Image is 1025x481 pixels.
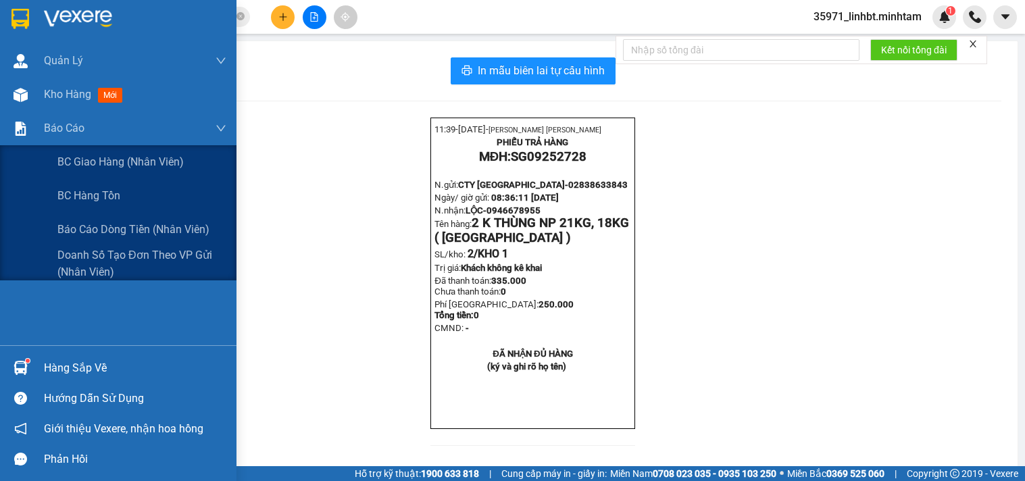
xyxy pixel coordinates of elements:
[271,5,295,29] button: plus
[489,126,601,134] span: [PERSON_NAME] [PERSON_NAME]
[487,361,566,372] strong: (ký và ghi rõ họ tên)
[57,187,120,204] span: BC hàng tồn
[434,310,479,320] span: Tổng tiền:
[478,62,605,79] span: In mẫu biên lai tự cấu hình
[434,124,601,134] span: 11:39-
[434,216,629,245] span: 2 K THÙNG NP 21KG, 18KG ( [GEOGRAPHIC_DATA] )
[44,120,84,136] span: Báo cáo
[14,54,28,68] img: warehouse-icon
[57,247,226,280] span: Doanh số tạo đơn theo VP gửi (nhân viên)
[968,39,978,49] span: close
[434,323,464,333] span: CMND:
[44,420,203,437] span: Giới thiệu Vexere, nhận hoa hồng
[216,55,226,66] span: down
[489,466,491,481] span: |
[491,276,526,286] span: 335.000
[787,466,884,481] span: Miền Bắc
[434,205,541,216] span: N.nhận:
[98,88,122,103] span: mới
[57,221,209,238] span: Báo cáo dòng tiền (nhân viên)
[236,11,245,24] span: close-circle
[44,358,226,378] div: Hàng sắp về
[501,466,607,481] span: Cung cấp máy in - giấy in:
[895,466,897,481] span: |
[458,124,601,134] span: [DATE]-
[434,299,574,320] span: Phí [GEOGRAPHIC_DATA]:
[478,247,508,260] span: KHO 1
[44,449,226,470] div: Phản hồi
[999,11,1011,23] span: caret-down
[451,57,616,84] button: printerIn mẫu biên lai tự cấu hình
[434,180,628,190] span: N.gửi:
[948,6,953,16] span: 1
[458,180,628,190] span: CTY [GEOGRAPHIC_DATA]-
[309,12,319,22] span: file-add
[11,9,29,29] img: logo-vxr
[511,149,586,164] span: SG09252728
[610,466,776,481] span: Miền Nam
[434,193,489,203] span: Ngày/ giờ gửi:
[57,153,184,170] span: BC giao hàng (nhân viên)
[474,310,479,320] span: 0
[278,12,288,22] span: plus
[434,249,466,259] span: SL/kho:
[803,8,932,25] span: 35971_linhbt.minhtam
[468,247,508,260] span: 2/
[493,349,572,359] strong: ĐÃ NHẬN ĐỦ HÀNG
[421,468,479,479] strong: 1900 633 818
[26,359,30,363] sup: 1
[14,88,28,102] img: warehouse-icon
[14,392,27,405] span: question-circle
[236,12,245,20] span: close-circle
[479,149,586,164] strong: MĐH:
[14,422,27,435] span: notification
[434,276,526,297] span: Đã thanh toán:
[946,6,955,16] sup: 1
[461,263,542,273] span: Khách không kê khai
[491,193,559,203] span: 08:36:11 [DATE]
[993,5,1017,29] button: caret-down
[780,471,784,476] span: ⚪️
[486,205,541,216] span: 0946678955
[44,88,91,101] span: Kho hàng
[434,263,461,273] span: Trị giá:
[568,180,628,190] span: 02838633843
[881,43,947,57] span: Kết nối tổng đài
[939,11,951,23] img: icon-new-feature
[355,466,479,481] span: Hỗ trợ kỹ thuật:
[434,286,506,297] span: Chưa thanh toán:
[623,39,859,61] input: Nhập số tổng đài
[44,388,226,409] div: Hướng dẫn sử dụng
[826,468,884,479] strong: 0369 525 060
[334,5,357,29] button: aim
[950,469,959,478] span: copyright
[653,468,776,479] strong: 0708 023 035 - 0935 103 250
[969,11,981,23] img: phone-icon
[434,219,629,244] span: Tên hàng:
[434,299,574,320] strong: 250.000
[303,5,326,29] button: file-add
[466,205,486,216] span: LỘC-
[501,286,506,297] span: 0
[497,137,568,147] strong: PHIẾU TRẢ HÀNG
[14,122,28,136] img: solution-icon
[466,323,469,333] span: -
[44,52,83,69] span: Quản Lý
[870,39,957,61] button: Kết nối tổng đài
[14,453,27,465] span: message
[341,12,350,22] span: aim
[14,361,28,375] img: warehouse-icon
[216,123,226,134] span: down
[461,65,472,78] span: printer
